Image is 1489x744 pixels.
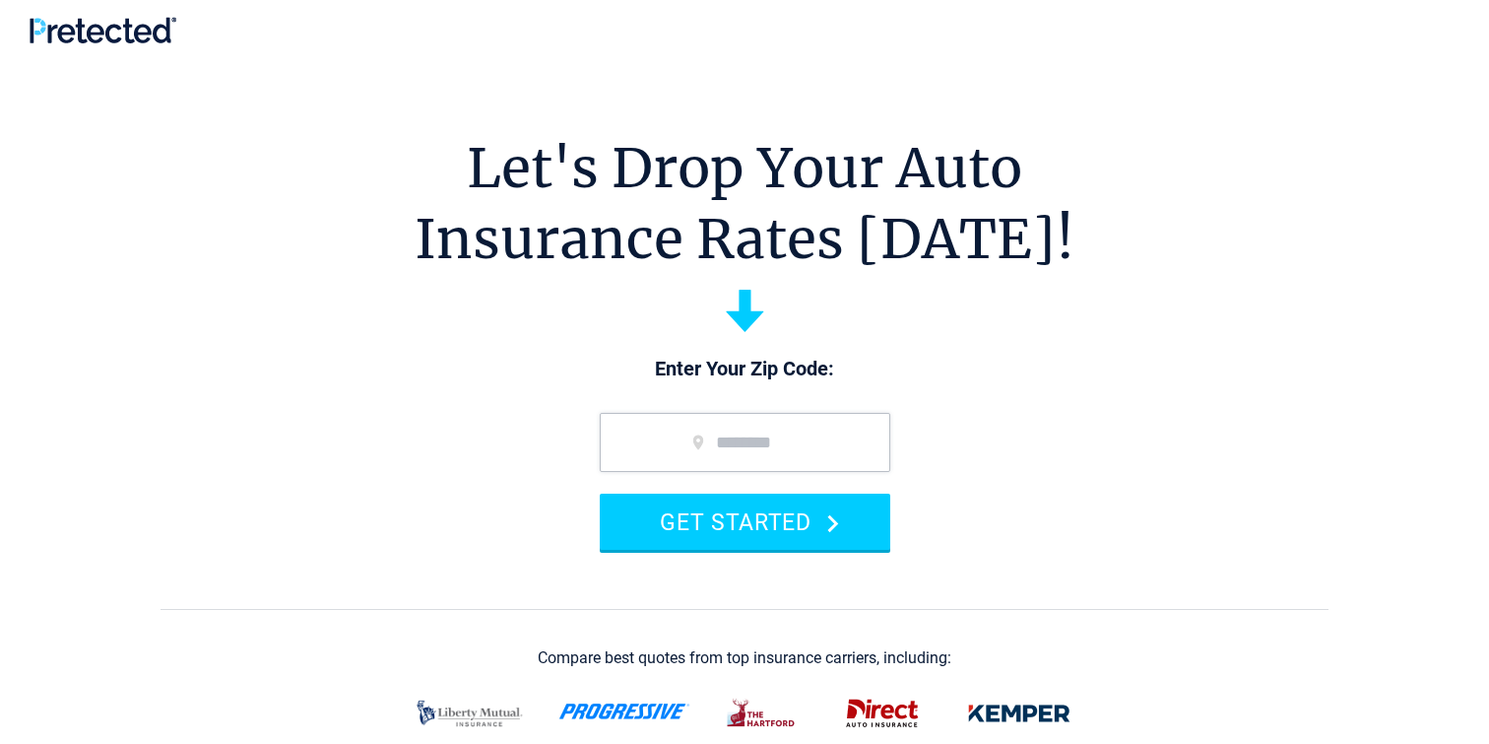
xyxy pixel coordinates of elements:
img: Pretected Logo [30,17,176,43]
img: progressive [558,704,690,719]
h1: Let's Drop Your Auto Insurance Rates [DATE]! [415,133,1074,275]
img: direct [834,688,931,739]
button: GET STARTED [600,494,890,550]
img: kemper [954,688,1084,739]
p: Enter Your Zip Code: [580,356,910,383]
div: Compare best quotes from top insurance carriers, including: [538,649,951,667]
img: thehartford [714,688,810,739]
input: zip code [600,413,890,472]
img: liberty [405,688,535,739]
